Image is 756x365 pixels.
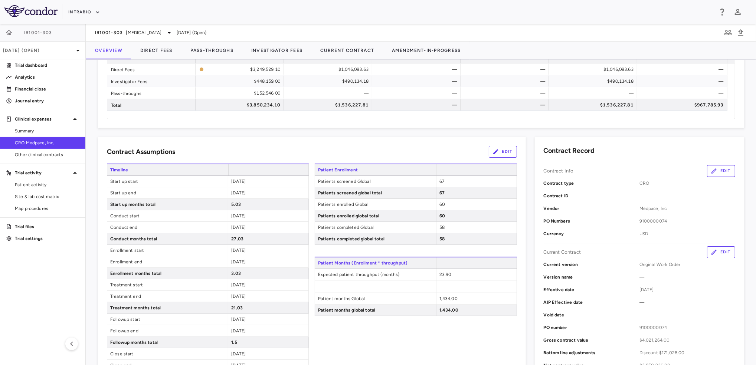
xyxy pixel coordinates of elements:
span: 58 [439,225,445,230]
p: Trial settings [15,235,79,242]
span: — [639,312,735,318]
span: [DATE] [231,248,246,253]
span: — [639,299,735,306]
p: Contract type [544,180,639,187]
div: $3,249,529.10 [207,63,280,75]
span: [MEDICAL_DATA] [126,29,162,36]
span: 1.5 [231,340,237,345]
span: $4,021,264.00 [639,337,735,343]
span: Followup months total [107,337,228,348]
div: $1,536,227.81 [291,99,369,111]
span: 67 [439,179,444,184]
span: CRO Medpace, Inc. [15,139,79,146]
div: — [644,87,724,99]
div: — [291,87,369,99]
button: Amendment-In-Progress [383,42,469,59]
p: Trial dashboard [15,62,79,69]
p: Trial activity [15,170,71,176]
div: $1,046,093.63 [556,63,634,75]
div: — [379,87,457,99]
div: — [467,63,545,75]
span: Enrollment start [107,245,228,256]
span: Patient months Global [315,293,436,304]
span: 23.90 [439,272,452,277]
span: [DATE] [231,225,246,230]
div: $1,046,093.63 [291,63,369,75]
span: Start up start [107,176,228,187]
span: CRO [639,180,735,187]
span: 58 [439,236,445,241]
button: Overview [86,42,131,59]
p: AIP Effective date [544,299,639,306]
div: — [556,87,634,99]
span: [DATE] [231,328,246,333]
span: IB1001-303 [24,30,52,36]
h6: Contract Record [544,146,595,156]
span: Patient months global total [315,305,436,316]
span: 67 [439,190,445,195]
span: [DATE] [231,259,246,264]
span: IB1001-303 [95,30,123,36]
span: Timeline [107,164,228,175]
span: [DATE] [231,317,246,322]
span: 27.03 [231,236,243,241]
span: [DATE] [639,286,735,293]
div: $490,134.18 [291,75,369,87]
button: Direct Fees [131,42,181,59]
span: 5.03 [231,202,241,207]
p: Void date [544,312,639,318]
p: Current Contract [544,249,581,256]
p: Analytics [15,74,79,80]
p: Current version [544,261,639,268]
span: Patient Enrollment [315,164,436,175]
span: Medpace, Inc. [639,205,735,212]
span: Patients completed Global [315,222,436,233]
span: 21.03 [231,305,243,310]
button: IntraBio [68,6,100,18]
span: Start up end [107,187,228,198]
span: [DATE] [231,294,246,299]
span: Expected patient throughput (months) [315,269,436,280]
span: [DATE] [231,179,246,184]
button: Pass-Throughs [181,42,242,59]
span: Patients screened Global [315,176,436,187]
span: 60 [439,202,445,207]
span: Followup end [107,325,228,336]
p: Gross contract value [544,337,639,343]
span: — [639,193,735,199]
p: Effective date [544,286,639,293]
h6: Contract Assumptions [107,147,175,157]
p: Trial files [15,223,79,230]
div: $1,536,227.81 [556,99,634,111]
span: Conduct months total [107,233,228,244]
p: Contract ID [544,193,639,199]
span: Conduct start [107,210,228,221]
div: — [644,63,724,75]
span: Other clinical contracts [15,151,79,158]
span: Treatment end [107,291,228,302]
span: Original Work Order [639,261,735,268]
div: — [379,63,457,75]
div: — [644,75,724,87]
span: Close start [107,348,228,359]
p: Journal entry [15,98,79,104]
span: Conduct end [107,222,228,233]
span: [DATE] [231,190,246,195]
span: [DATE] [231,282,246,287]
span: 1,434.00 [439,308,458,313]
div: $448,159.00 [202,75,280,87]
img: logo-full-SnFGN8VE.png [4,5,58,17]
span: Patients screened global total [315,187,436,198]
button: Edit [489,146,517,158]
span: [DATE] [231,213,246,218]
span: Summary [15,128,79,134]
button: Edit [707,246,735,258]
span: Patients enrolled global total [315,210,436,221]
div: Investigator Fees [107,75,196,87]
button: Investigator Fees [242,42,311,59]
span: Start up months total [107,199,228,210]
p: Contract Info [544,168,574,174]
button: Current Contract [311,42,383,59]
p: Vendor [544,205,639,212]
p: [DATE] (Open) [3,47,73,54]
